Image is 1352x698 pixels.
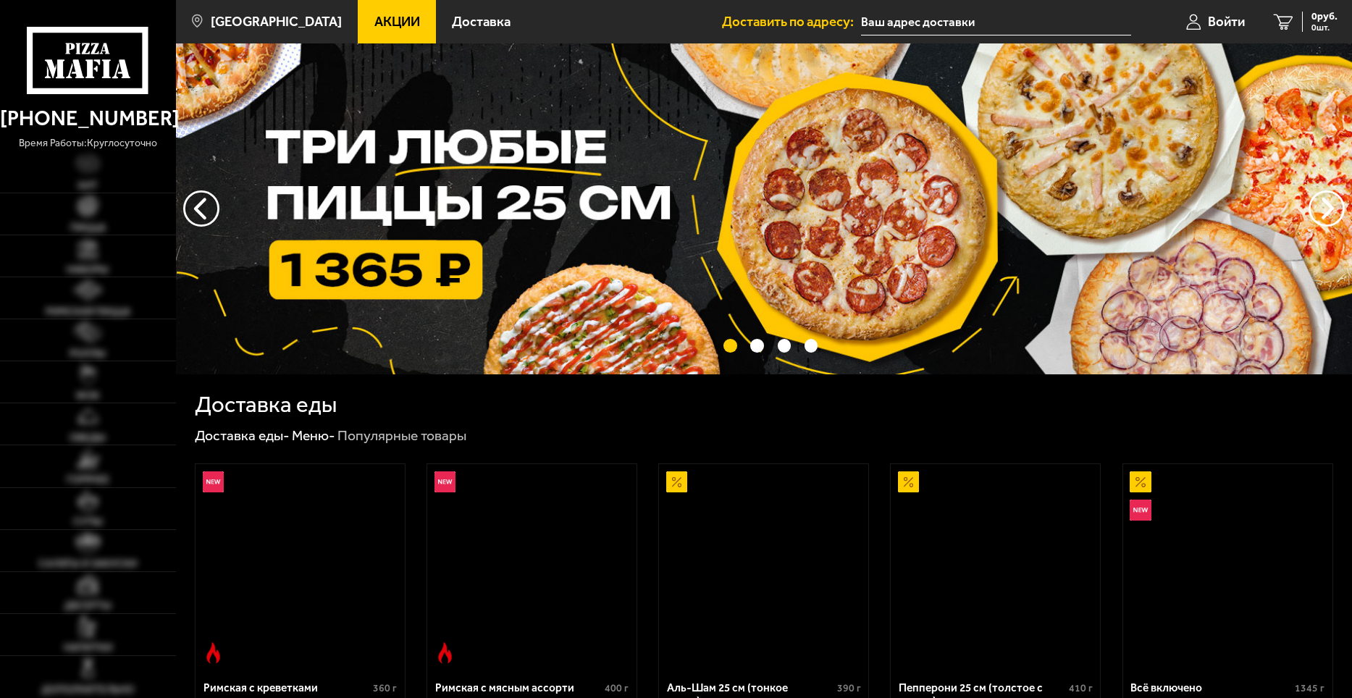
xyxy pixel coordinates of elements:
[195,393,337,416] h1: Доставка еды
[70,348,106,358] span: Роллы
[435,681,602,695] div: Римская с мясным ассорти
[722,15,861,29] span: Доставить по адресу:
[1069,682,1093,694] span: 410 г
[891,464,1100,670] a: АкционныйПепперони 25 см (толстое с сыром)
[434,642,455,663] img: Острое блюдо
[196,464,405,670] a: НовинкаОстрое блюдоРимская с креветками
[70,432,106,442] span: Обеды
[434,471,455,492] img: Новинка
[292,427,335,444] a: Меню-
[1130,471,1151,492] img: Акционный
[337,426,466,445] div: Популярные товары
[203,681,370,695] div: Римская с креветками
[211,15,342,29] span: [GEOGRAPHIC_DATA]
[898,471,919,492] img: Акционный
[1130,500,1151,521] img: Новинка
[38,558,137,568] span: Салаты и закуски
[805,339,818,353] button: точки переключения
[195,427,290,444] a: Доставка еды-
[1208,15,1245,29] span: Войти
[77,180,98,190] span: Хит
[1311,23,1338,32] span: 0 шт.
[1309,190,1345,227] button: предыдущий
[70,222,106,232] span: Пицца
[1123,464,1332,670] a: АкционныйНовинкаВсё включено
[1311,12,1338,22] span: 0 руб.
[723,339,737,353] button: точки переключения
[861,9,1131,35] input: Ваш адрес доставки
[452,15,511,29] span: Доставка
[203,642,224,663] img: Острое блюдо
[41,684,134,694] span: Дополнительно
[837,682,861,694] span: 390 г
[750,339,764,353] button: точки переключения
[64,600,112,610] span: Десерты
[374,15,420,29] span: Акции
[427,464,637,670] a: НовинкаОстрое блюдоРимская с мясным ассорти
[73,516,103,526] span: Супы
[67,264,109,274] span: Наборы
[659,464,868,670] a: АкционныйАль-Шам 25 см (тонкое тесто)
[46,306,130,316] span: Римская пицца
[183,190,219,227] button: следующий
[778,339,792,353] button: точки переключения
[1130,681,1291,695] div: Всё включено
[76,390,100,400] span: WOK
[67,474,109,484] span: Горячее
[1295,682,1324,694] span: 1345 г
[666,471,687,492] img: Акционный
[605,682,629,694] span: 400 г
[373,682,397,694] span: 360 г
[203,471,224,492] img: Новинка
[64,642,112,652] span: Напитки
